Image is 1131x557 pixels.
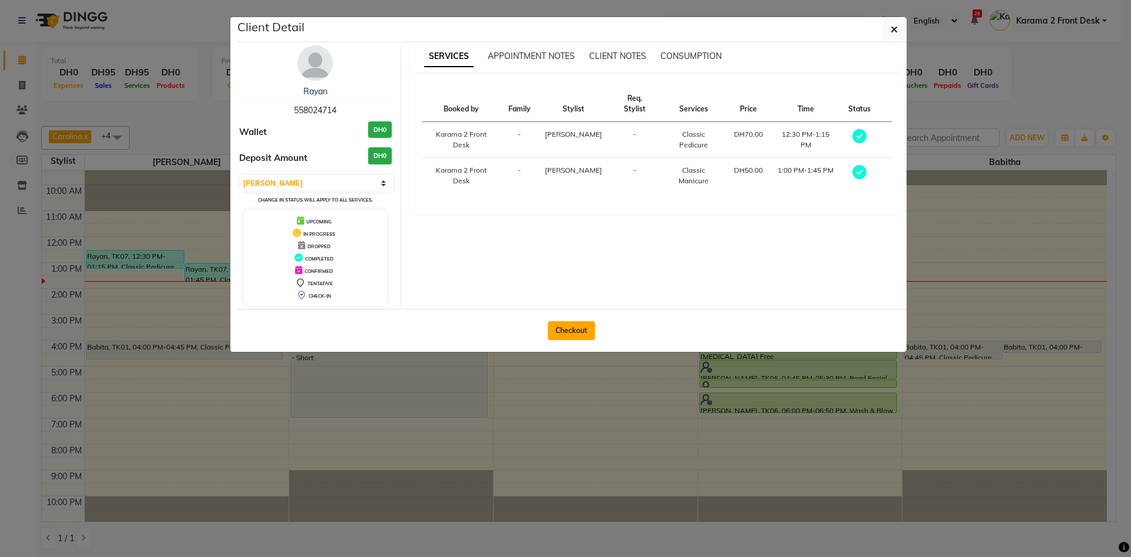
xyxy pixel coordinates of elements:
th: Status [841,86,878,122]
span: Wallet [239,126,267,139]
span: IN PROGRESS [303,231,335,237]
div: Classic Pedicure [667,129,720,150]
span: CONFIRMED [305,268,333,274]
h3: DH0 [368,121,392,139]
a: Rayan [303,86,328,97]
h3: DH0 [368,147,392,164]
span: Deposit Amount [239,151,307,165]
td: - [501,122,538,158]
td: 1:00 PM-1:45 PM [770,158,841,194]
th: Services [660,86,727,122]
th: Family [501,86,538,122]
span: TENTATIVE [307,281,333,286]
td: Karama 2 Front Desk [422,158,501,194]
img: avatar [297,45,333,81]
span: UPCOMING [306,219,332,225]
div: DH70.00 [734,129,763,140]
td: 12:30 PM-1:15 PM [770,122,841,158]
button: Checkout [548,321,595,340]
span: [PERSON_NAME] [545,130,602,139]
td: - [609,122,660,158]
span: CHECK-IN [309,293,331,299]
th: Stylist [538,86,609,122]
div: Classic Manicure [667,165,720,186]
th: Time [770,86,841,122]
th: Booked by [422,86,501,122]
span: [PERSON_NAME] [545,166,602,174]
span: CONSUMPTION [660,51,722,61]
span: SERVICES [424,46,474,67]
td: - [609,158,660,194]
small: Change in status will apply to all services. [258,197,373,203]
h5: Client Detail [237,18,305,36]
td: Karama 2 Front Desk [422,122,501,158]
span: CLIENT NOTES [589,51,646,61]
span: APPOINTMENT NOTES [488,51,575,61]
td: - [501,158,538,194]
span: COMPLETED [305,256,333,262]
div: DH50.00 [734,165,763,176]
th: Price [727,86,770,122]
span: 558024714 [294,105,336,116]
th: Req. Stylist [609,86,660,122]
span: DROPPED [307,243,330,249]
